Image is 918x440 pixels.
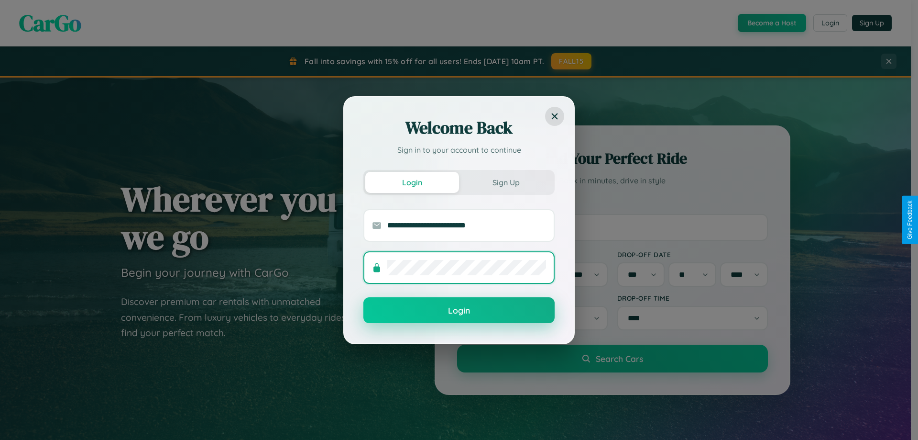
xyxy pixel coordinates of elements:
button: Sign Up [459,172,553,193]
button: Login [365,172,459,193]
h2: Welcome Back [363,116,555,139]
button: Login [363,297,555,323]
div: Give Feedback [907,201,913,239]
p: Sign in to your account to continue [363,144,555,156]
